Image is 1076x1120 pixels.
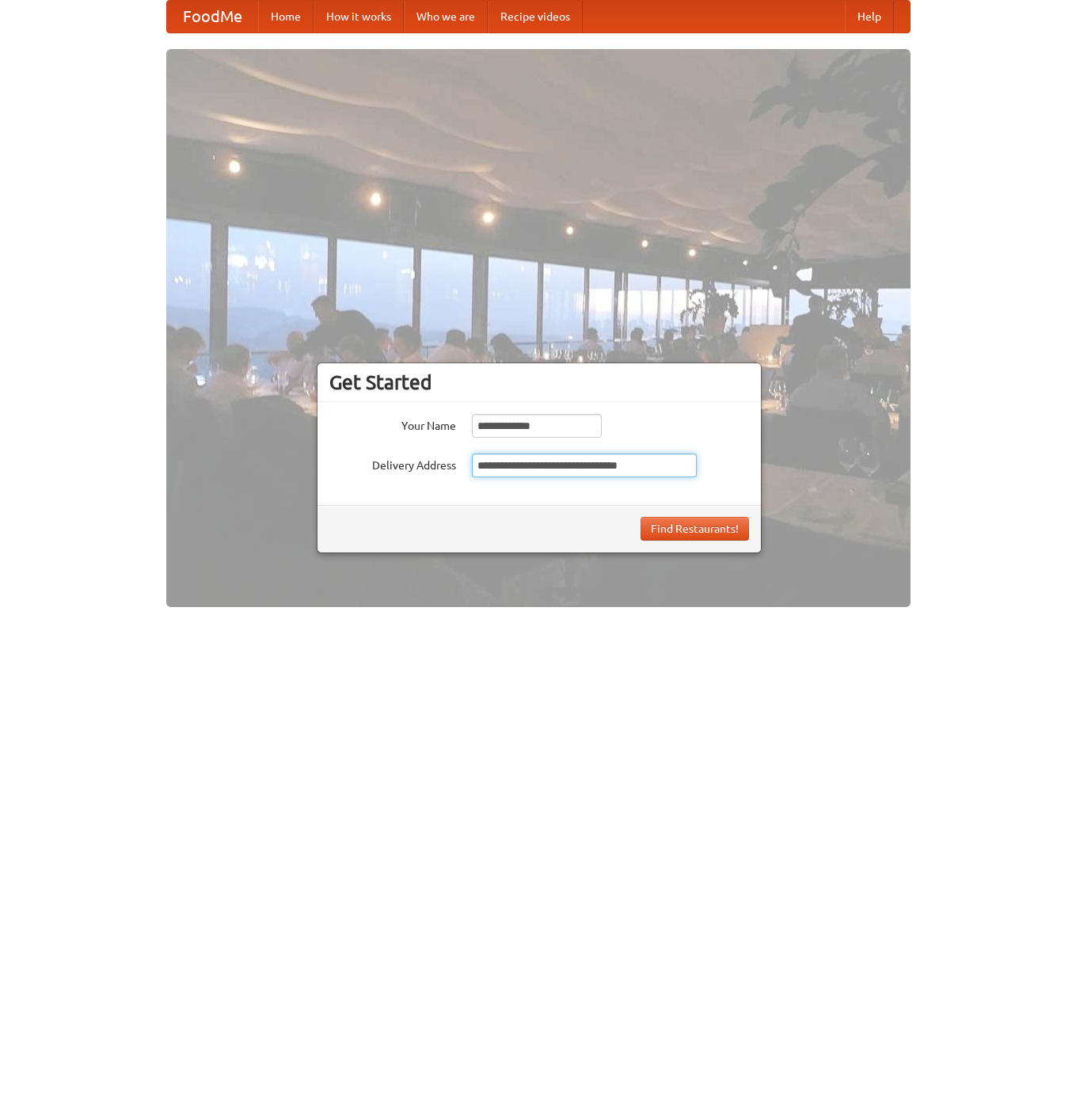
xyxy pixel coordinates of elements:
label: Your Name [329,414,456,434]
a: Recipe videos [488,1,583,32]
a: How it works [314,1,404,32]
a: Help [845,1,894,32]
a: FoodMe [167,1,258,32]
label: Delivery Address [329,454,456,473]
h3: Get Started [329,370,749,394]
a: Who we are [404,1,488,32]
a: Home [258,1,314,32]
button: Find Restaurants! [641,517,749,541]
